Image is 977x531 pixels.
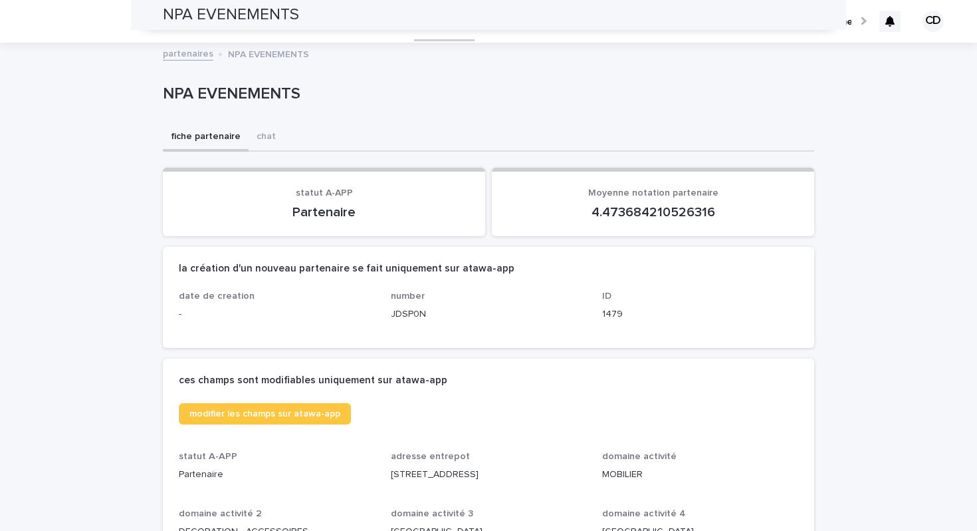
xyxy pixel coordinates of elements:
a: partenaires [163,45,213,61]
span: statut A-APP [179,452,237,461]
p: 1479 [602,307,798,321]
p: MOBILIER [602,468,798,482]
p: JDSP0N [391,307,587,321]
span: number [391,291,425,301]
p: Partenaire [179,204,469,220]
button: fiche partenaire [163,124,249,152]
span: domaine activité 3 [391,509,473,518]
span: Moyenne notation partenaire [588,188,718,198]
p: 4.473684210526316 [508,204,798,220]
img: Ls34BcGeRexTGTNfXpUC [27,8,156,35]
p: - [179,307,375,321]
h2: ces champs sont modifiables uniquement sur atawa-app [179,375,447,387]
span: ID [602,291,611,301]
span: adresse entrepot [391,452,470,461]
span: date de creation [179,291,255,301]
a: modifier les champs sur atawa-app [179,403,351,425]
div: CD [923,11,944,32]
span: modifier les champs sur atawa-app [189,409,340,419]
span: domaine activité [602,452,677,461]
p: Partenaire [179,468,375,482]
p: NPA EVENEMENTS [228,46,309,61]
span: domaine activité 4 [602,509,686,518]
p: NPA EVENEMENTS [163,85,809,104]
span: domaine activité 2 [179,509,262,518]
button: chat [249,124,284,152]
h2: la création d'un nouveau partenaire se fait uniquement sur atawa-app [179,263,514,275]
p: [STREET_ADDRESS] [391,468,587,482]
span: statut A-APP [296,188,353,198]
